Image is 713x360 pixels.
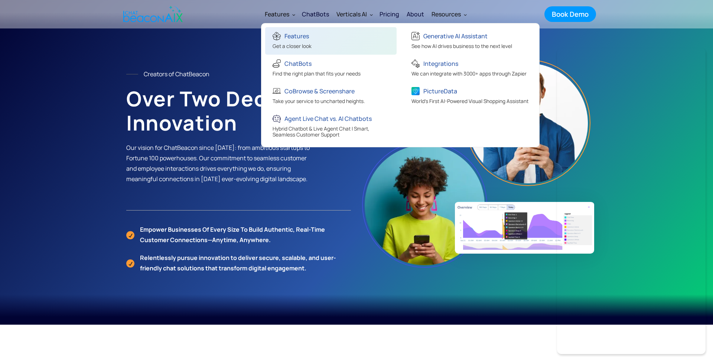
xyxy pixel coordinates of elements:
[365,144,485,265] img: Girl Image
[552,9,589,19] div: Book Demo
[265,82,397,110] a: CoBrowse & ScreenshareTake your service to uncharted heights.
[333,5,376,23] div: Verticals AI
[265,27,397,55] a: FeaturesGet a closer look
[403,5,428,23] a: About
[423,31,488,41] div: Generative AI Assistant
[140,254,336,272] strong: Relentlessly pursue innovation to deliver secure, scalable, and user-friendly chat solutions that...
[117,1,187,27] a: home
[302,9,329,19] div: ChatBots
[404,55,535,82] a: IntegrationsWe can integrate with 3000+ apps through Zapier
[261,23,540,147] nav: Features
[423,58,458,69] div: Integrations
[273,43,312,51] div: Get a closer look
[284,113,372,124] div: Agent Live Chat vs. AI Chatbots
[265,110,397,143] a: Agent Live Chat vs. AI ChatbotsHybrid Chatbot & Live Agent Chat | Smart, Seamless Customer Support
[284,31,309,41] div: Features
[428,5,470,23] div: Resources
[411,71,527,78] div: We can integrate with 3000+ apps through Zapier
[144,69,209,79] div: Creators of ChatBeacon
[464,13,467,16] img: Dropdown
[126,84,345,137] strong: Over Two Decades of Innovation
[370,13,373,16] img: Dropdown
[411,43,512,51] div: See how AI drives business to the next level
[407,9,424,19] div: About
[292,13,295,16] img: Dropdown
[423,86,457,96] div: PictureData
[432,9,461,19] div: Resources
[380,9,399,19] div: Pricing
[126,230,134,240] img: Check Icon Orange
[265,9,289,19] div: Features
[273,98,365,106] div: Take your service to uncharted heights.
[261,5,298,23] div: Features
[298,4,333,24] a: ChatBots
[265,55,397,82] a: ChatBotsFind the right plan that fits your needs
[273,126,391,139] div: Hybrid Chatbot & Live Agent Chat | Smart, Seamless Customer Support
[273,71,361,78] div: Find the right plan that fits your needs
[404,82,535,110] a: PictureDataWorld's First AI-Powered Visual Shopping Assistant
[404,27,535,55] a: Generative AI AssistantSee how AI drives business to the next level
[126,258,134,268] img: Check Icon Orange
[284,58,312,69] div: ChatBots
[284,86,355,96] div: CoBrowse & Screenshare
[557,48,706,354] iframe: ChatBeacon Live Chat Client
[336,9,367,19] div: Verticals AI
[126,142,310,184] p: Our vision for ChatBeacon since [DATE]: from ambitious startups to Fortune 100 powerhouses. Our c...
[376,4,403,24] a: Pricing
[411,98,528,105] span: World's First AI-Powered Visual Shopping Assistant
[140,225,325,244] strong: Empower businesses of every size to build authentic, real-time customer connections—anytime, anyw...
[544,6,596,22] a: Book Demo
